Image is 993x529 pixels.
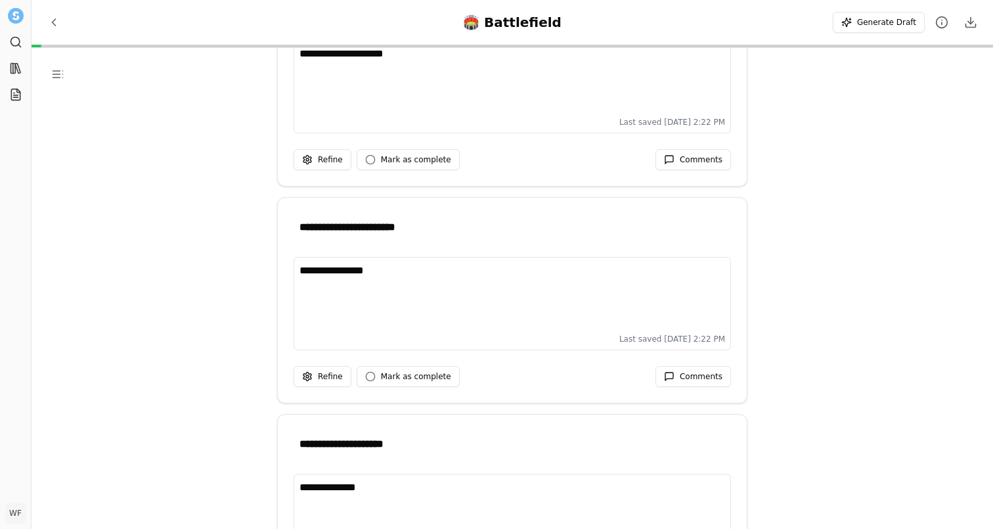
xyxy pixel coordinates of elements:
a: Library [5,58,26,79]
span: Mark as complete [381,154,451,165]
button: Generate Draft [833,12,925,33]
button: Settle [5,5,26,26]
button: Refine [294,149,351,170]
span: Refine [318,371,343,382]
span: Last saved [DATE] 2:22 PM [619,117,725,127]
button: Project details [930,11,954,34]
a: Search [5,32,26,53]
button: Refine [294,366,351,387]
div: 🏟 Battlefield [463,13,562,32]
span: Mark as complete [381,371,451,382]
span: Last saved [DATE] 2:22 PM [619,334,725,344]
button: WF [5,503,26,524]
button: Comments [655,149,731,170]
span: Generate Draft [857,17,916,28]
span: Refine [318,154,343,165]
button: Mark as complete [357,366,460,387]
img: Settle [8,8,24,24]
button: Back to Projects [42,11,66,34]
span: Comments [680,371,722,382]
button: Comments [655,366,731,387]
span: Comments [680,154,722,165]
a: Projects [5,84,26,105]
button: Mark as complete [357,149,460,170]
